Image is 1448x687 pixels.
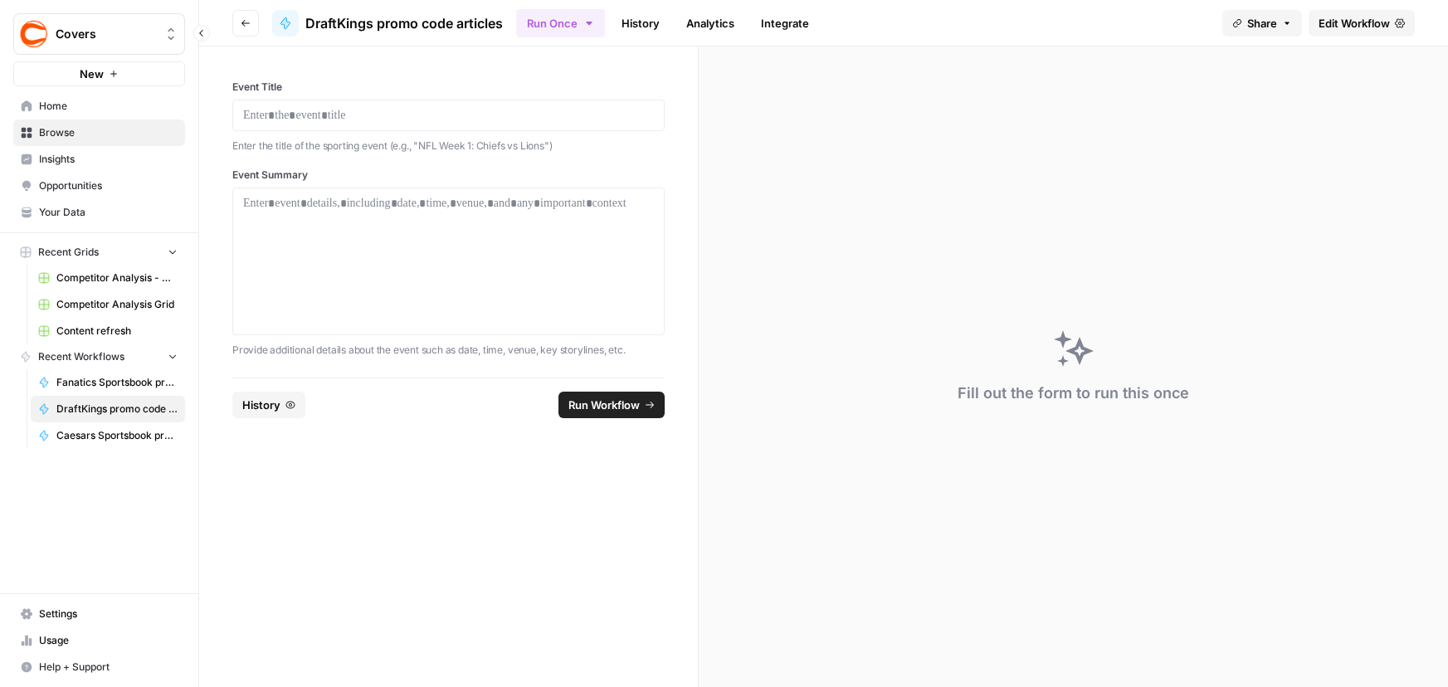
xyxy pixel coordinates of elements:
[13,240,185,265] button: Recent Grids
[272,10,503,37] a: DraftKings promo code articles
[958,382,1189,405] div: Fill out the form to run this once
[676,10,744,37] a: Analytics
[232,80,665,95] label: Event Title
[13,601,185,627] a: Settings
[232,342,665,358] p: Provide additional details about the event such as date, time, venue, key storylines, etc.
[39,633,178,648] span: Usage
[13,93,185,119] a: Home
[39,152,178,167] span: Insights
[13,654,185,680] button: Help + Support
[13,344,185,369] button: Recent Workflows
[38,349,124,364] span: Recent Workflows
[13,13,185,55] button: Workspace: Covers
[39,125,178,140] span: Browse
[305,13,503,33] span: DraftKings promo code articles
[13,61,185,86] button: New
[38,245,99,260] span: Recent Grids
[31,369,185,396] a: Fanatics Sportsbook promo articles
[612,10,670,37] a: History
[56,324,178,339] span: Content refresh
[39,607,178,621] span: Settings
[56,26,156,42] span: Covers
[242,397,280,413] span: History
[1222,10,1302,37] button: Share
[56,270,178,285] span: Competitor Analysis - URL Specific Grid
[558,392,665,418] button: Run Workflow
[516,9,605,37] button: Run Once
[31,396,185,422] a: DraftKings promo code articles
[56,297,178,312] span: Competitor Analysis Grid
[232,138,665,154] p: Enter the title of the sporting event (e.g., "NFL Week 1: Chiefs vs Lions")
[13,146,185,173] a: Insights
[232,392,305,418] button: History
[19,19,49,49] img: Covers Logo
[13,199,185,226] a: Your Data
[56,375,178,390] span: Fanatics Sportsbook promo articles
[31,422,185,449] a: Caesars Sportsbook promo code articles
[1309,10,1415,37] a: Edit Workflow
[80,66,104,82] span: New
[39,205,178,220] span: Your Data
[1247,15,1277,32] span: Share
[31,291,185,318] a: Competitor Analysis Grid
[13,119,185,146] a: Browse
[56,402,178,417] span: DraftKings promo code articles
[39,660,178,675] span: Help + Support
[31,265,185,291] a: Competitor Analysis - URL Specific Grid
[13,627,185,654] a: Usage
[568,397,640,413] span: Run Workflow
[56,428,178,443] span: Caesars Sportsbook promo code articles
[13,173,185,199] a: Opportunities
[232,168,665,183] label: Event Summary
[1319,15,1390,32] span: Edit Workflow
[39,178,178,193] span: Opportunities
[31,318,185,344] a: Content refresh
[39,99,178,114] span: Home
[751,10,819,37] a: Integrate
